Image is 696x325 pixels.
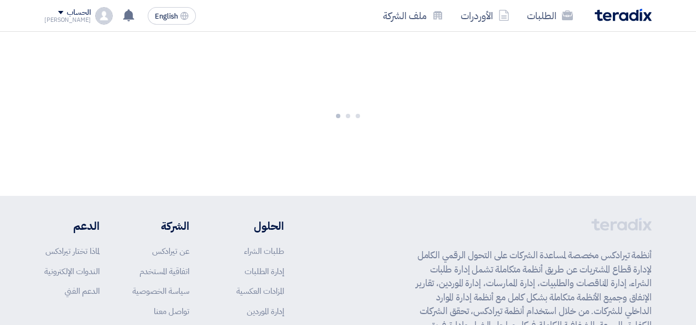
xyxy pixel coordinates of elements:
a: الأوردرات [452,3,518,28]
a: لماذا تختار تيرادكس [45,245,100,257]
img: profile_test.png [95,7,113,25]
div: الحساب [67,8,90,18]
a: الدعم الفني [65,285,100,297]
a: إدارة الموردين [247,305,284,317]
a: الندوات الإلكترونية [44,265,100,277]
a: تواصل معنا [154,305,189,317]
div: [PERSON_NAME] [44,17,91,23]
img: Teradix logo [595,9,652,21]
a: ملف الشركة [374,3,452,28]
a: سياسة الخصوصية [132,285,189,297]
li: الحلول [222,218,284,234]
a: عن تيرادكس [152,245,189,257]
li: الشركة [132,218,189,234]
a: اتفاقية المستخدم [140,265,189,277]
a: المزادات العكسية [236,285,284,297]
a: طلبات الشراء [244,245,284,257]
a: إدارة الطلبات [245,265,284,277]
li: الدعم [44,218,100,234]
button: English [148,7,196,25]
a: الطلبات [518,3,582,28]
span: English [155,13,178,20]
